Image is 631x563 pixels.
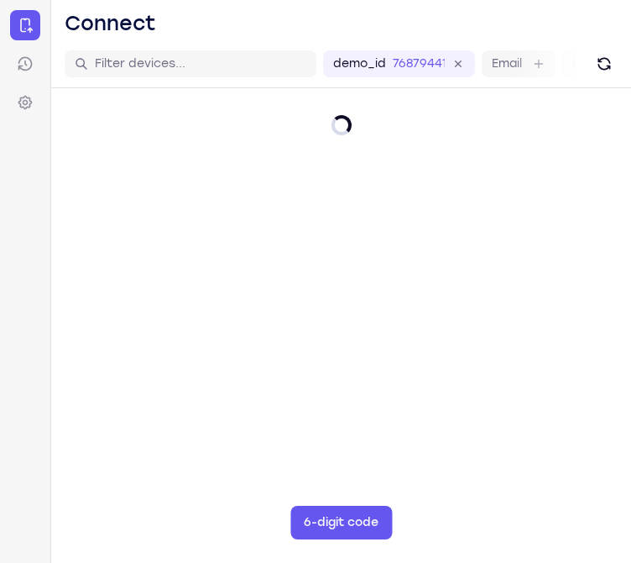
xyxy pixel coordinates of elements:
button: 6-digit code [290,506,392,539]
button: Refresh [591,50,618,77]
a: Sessions [10,49,40,79]
input: Filter devices... [95,55,306,72]
label: Email [492,55,522,72]
label: User ID [572,55,615,72]
label: demo_id [333,55,386,72]
a: Connect [10,10,40,40]
a: Settings [10,87,40,118]
h1: Connect [65,10,156,37]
